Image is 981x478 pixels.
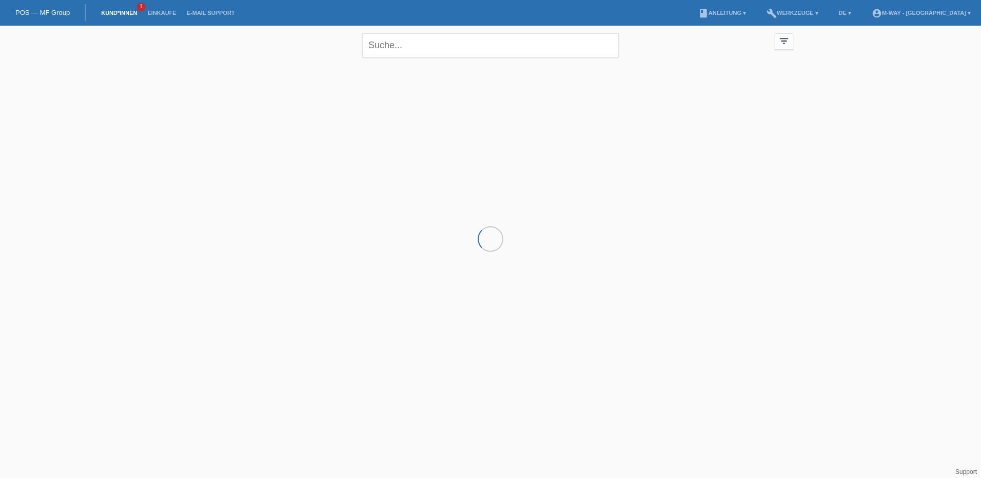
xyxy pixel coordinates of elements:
a: Support [955,468,977,475]
a: Einkäufe [142,10,181,16]
a: buildWerkzeuge ▾ [761,10,823,16]
i: book [698,8,709,18]
input: Suche... [362,33,619,57]
i: filter_list [778,35,790,47]
a: bookAnleitung ▾ [693,10,751,16]
a: Kund*innen [96,10,142,16]
a: account_circlem-way - [GEOGRAPHIC_DATA] ▾ [867,10,976,16]
i: build [767,8,777,18]
i: account_circle [872,8,882,18]
span: 1 [137,3,145,11]
a: DE ▾ [834,10,856,16]
a: E-Mail Support [182,10,240,16]
a: POS — MF Group [15,9,70,16]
